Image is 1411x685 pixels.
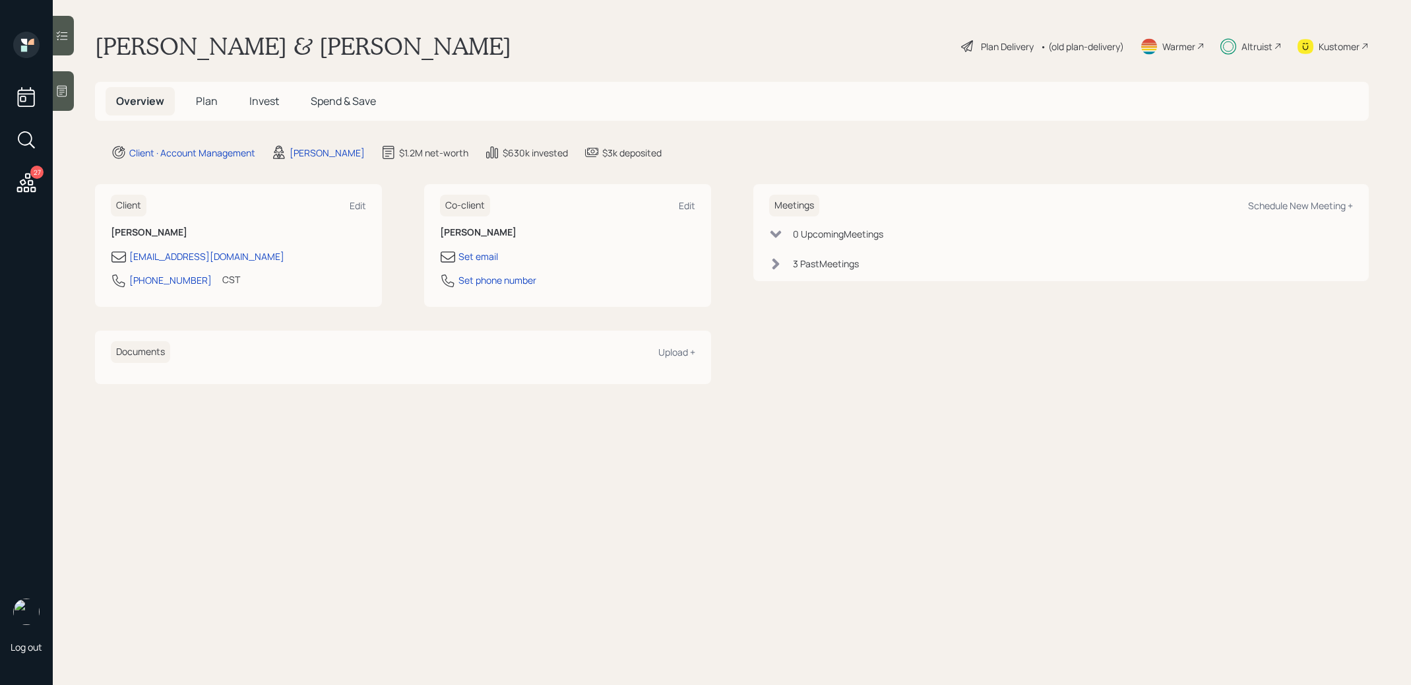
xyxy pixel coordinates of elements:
[981,40,1034,53] div: Plan Delivery
[129,273,212,287] div: [PHONE_NUMBER]
[679,199,695,212] div: Edit
[602,146,662,160] div: $3k deposited
[13,599,40,625] img: treva-nostdahl-headshot.png
[1162,40,1195,53] div: Warmer
[1319,40,1360,53] div: Kustomer
[129,249,284,263] div: [EMAIL_ADDRESS][DOMAIN_NAME]
[399,146,468,160] div: $1.2M net-worth
[1248,199,1353,212] div: Schedule New Meeting +
[196,94,218,108] span: Plan
[311,94,376,108] span: Spend & Save
[440,227,695,238] h6: [PERSON_NAME]
[222,273,240,286] div: CST
[458,273,536,287] div: Set phone number
[116,94,164,108] span: Overview
[111,227,366,238] h6: [PERSON_NAME]
[769,195,819,216] h6: Meetings
[458,249,498,263] div: Set email
[793,227,883,241] div: 0 Upcoming Meeting s
[11,641,42,653] div: Log out
[1241,40,1272,53] div: Altruist
[1040,40,1124,53] div: • (old plan-delivery)
[249,94,279,108] span: Invest
[503,146,568,160] div: $630k invested
[95,32,511,61] h1: [PERSON_NAME] & [PERSON_NAME]
[440,195,490,216] h6: Co-client
[129,146,255,160] div: Client · Account Management
[111,195,146,216] h6: Client
[350,199,366,212] div: Edit
[793,257,859,271] div: 3 Past Meeting s
[30,166,44,179] div: 27
[658,346,695,358] div: Upload +
[111,341,170,363] h6: Documents
[290,146,365,160] div: [PERSON_NAME]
